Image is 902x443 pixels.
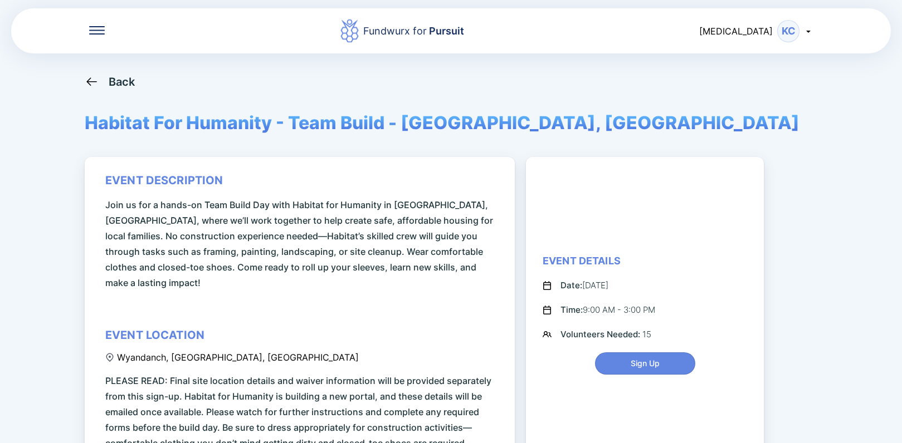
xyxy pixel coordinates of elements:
[85,112,799,134] span: Habitat For Humanity - Team Build - [GEOGRAPHIC_DATA], [GEOGRAPHIC_DATA]
[543,254,621,268] div: Event Details
[699,26,773,37] span: [MEDICAL_DATA]
[109,75,135,88] div: Back
[631,358,660,369] span: Sign Up
[105,197,498,291] span: Join us for a hands-on Team Build Day with Habitat for Humanity in [GEOGRAPHIC_DATA], [GEOGRAPHIC...
[560,303,655,317] div: 9:00 AM - 3:00 PM
[105,352,359,363] div: Wyandanch, [GEOGRAPHIC_DATA], [GEOGRAPHIC_DATA]
[560,280,582,291] span: Date:
[560,304,583,315] span: Time:
[105,174,223,187] div: event description
[105,328,204,342] div: event location
[560,329,642,339] span: Volunteers Needed:
[777,20,799,42] div: KC
[595,352,695,375] button: Sign Up
[363,23,464,39] div: Fundwurx for
[560,279,608,292] div: [DATE]
[560,328,651,341] div: 15
[427,25,464,37] span: Pursuit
